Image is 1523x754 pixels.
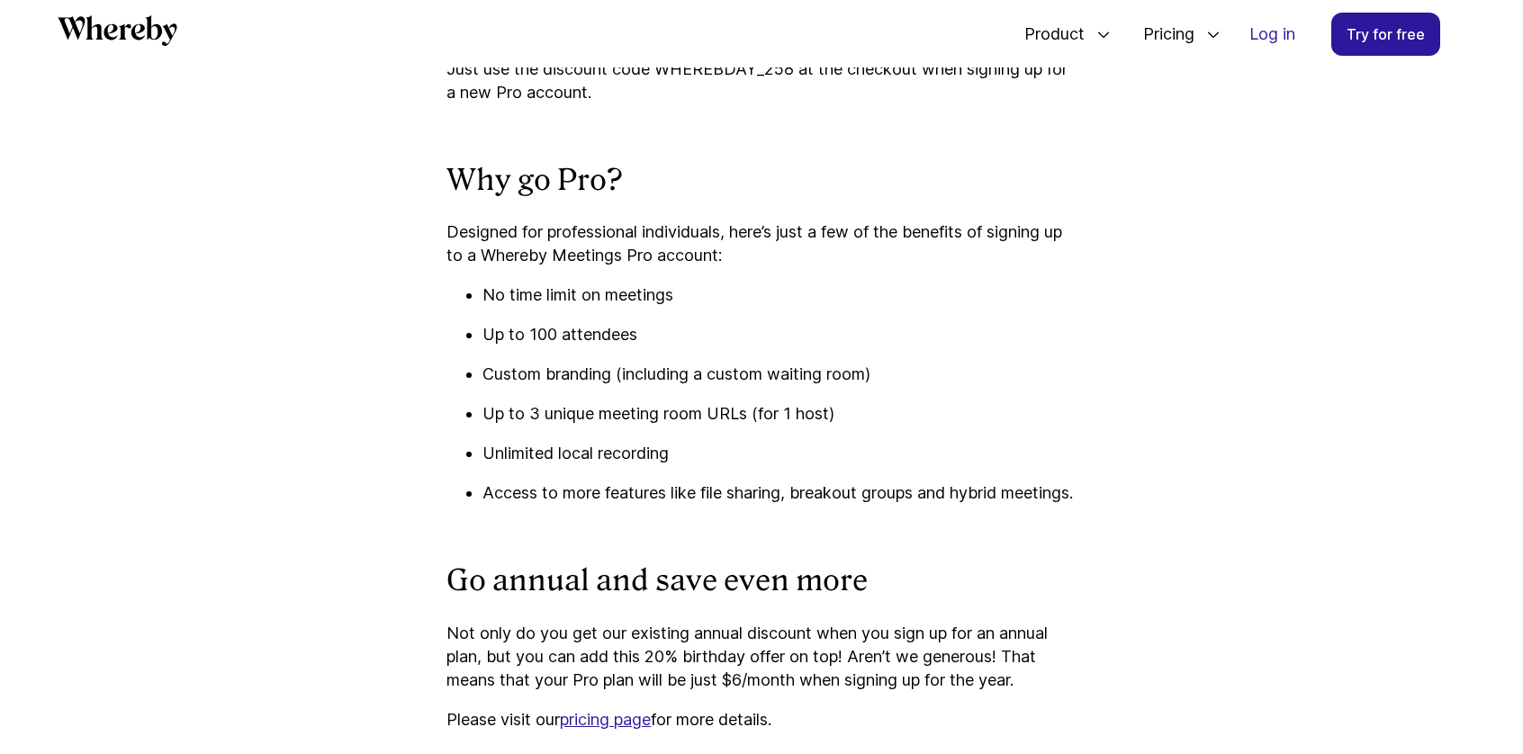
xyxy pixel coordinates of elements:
[1006,4,1089,64] span: Product
[446,708,1077,732] p: Please visit our for more details.
[58,15,177,46] svg: Whereby
[446,58,1077,104] p: Just use the discount code WHEREBDAY_258 at the checkout when signing up for a new Pro account.
[482,402,1077,426] p: Up to 3 unique meeting room URLs (for 1 host)
[482,323,1077,346] p: Up to 100 attendees
[446,220,1077,267] p: Designed for professional individuals, here’s just a few of the benefits of signing up to a Where...
[1235,13,1310,55] a: Log in
[446,162,1077,200] h3: Why go Pro?
[560,710,651,729] a: pricing page
[482,363,1077,386] p: Custom branding (including a custom waiting room)
[482,442,1077,465] p: Unlimited local recording
[446,562,1077,600] h3: Go annual and save even more
[482,481,1077,505] p: Access to more features like file sharing, breakout groups and hybrid meetings.
[482,283,1077,307] p: No time limit on meetings
[1125,4,1199,64] span: Pricing
[446,622,1077,692] p: Not only do you get our existing annual discount when you sign up for an annual plan, but you can...
[1331,13,1440,56] a: Try for free
[58,15,177,52] a: Whereby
